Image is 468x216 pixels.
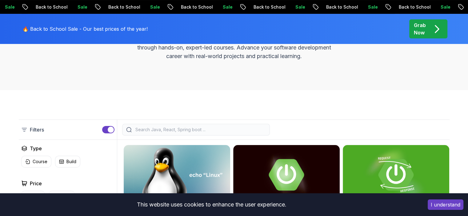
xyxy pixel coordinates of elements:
p: Back to School [102,4,144,10]
p: Back to School [393,4,435,10]
p: Filters [30,126,44,133]
img: Linux Fundamentals card [124,145,230,205]
p: Build [66,159,76,165]
button: Build [55,156,80,167]
p: Sale [144,4,164,10]
p: 🔥 Back to School Sale - Our best prices of the year! [22,25,148,33]
img: Advanced Spring Boot card [233,145,340,205]
p: Course [33,159,47,165]
input: Search Java, React, Spring boot ... [134,127,266,133]
p: Back to School [320,4,362,10]
button: Course [21,156,51,167]
p: Sale [435,4,454,10]
p: Sale [362,4,382,10]
p: Back to School [175,4,217,10]
button: Accept cookies [428,199,463,210]
img: Building APIs with Spring Boot card [343,145,449,205]
div: This website uses cookies to enhance the user experience. [5,198,418,211]
p: Master in-demand skills like Java, Spring Boot, DevOps, React, and more through hands-on, expert-... [131,35,338,61]
button: Free [49,191,75,203]
p: Back to School [30,4,72,10]
p: Grab Now [414,22,426,36]
p: Back to School [248,4,290,10]
h2: Price [30,180,42,187]
h2: Type [30,145,42,152]
p: Sale [217,4,237,10]
button: Pro [21,191,45,203]
p: Sale [290,4,309,10]
p: Sale [72,4,91,10]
